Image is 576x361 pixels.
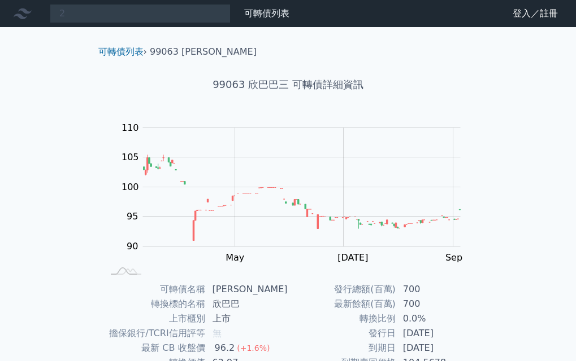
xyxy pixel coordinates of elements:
tspan: May [226,252,244,263]
td: 轉換標的名稱 [103,297,206,311]
iframe: Chat Widget [519,307,576,361]
tspan: Sep [445,252,462,263]
td: [PERSON_NAME] [206,282,288,297]
tspan: 100 [122,182,139,192]
span: (+1.6%) [237,344,270,353]
td: 上市 [206,311,288,326]
td: 上市櫃別 [103,311,206,326]
g: Chart [115,122,477,263]
h1: 99063 欣巴巴三 可轉債詳細資訊 [89,77,487,93]
div: 聊天小工具 [519,307,576,361]
a: 可轉債列表 [244,8,289,19]
li: › [98,45,147,59]
span: 無 [213,328,222,338]
td: 可轉債名稱 [103,282,206,297]
td: 最新 CB 收盤價 [103,341,206,355]
td: 擔保銀行/TCRI信用評等 [103,326,206,341]
tspan: [DATE] [337,252,368,263]
td: 轉換比例 [288,311,396,326]
a: 可轉債列表 [98,46,144,57]
tspan: 105 [122,152,139,162]
td: [DATE] [396,341,474,355]
div: 96.2 [213,341,237,355]
li: 99063 [PERSON_NAME] [150,45,257,59]
td: 700 [396,297,474,311]
td: 最新餘額(百萬) [288,297,396,311]
td: 700 [396,282,474,297]
tspan: 110 [122,122,139,133]
a: 登入／註冊 [504,5,567,23]
input: 搜尋可轉債 代號／名稱 [50,4,231,23]
td: 欣巴巴 [206,297,288,311]
td: 0.0% [396,311,474,326]
tspan: 95 [127,211,138,222]
td: 發行總額(百萬) [288,282,396,297]
td: 發行日 [288,326,396,341]
td: [DATE] [396,326,474,341]
td: 到期日 [288,341,396,355]
tspan: 90 [127,241,138,252]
